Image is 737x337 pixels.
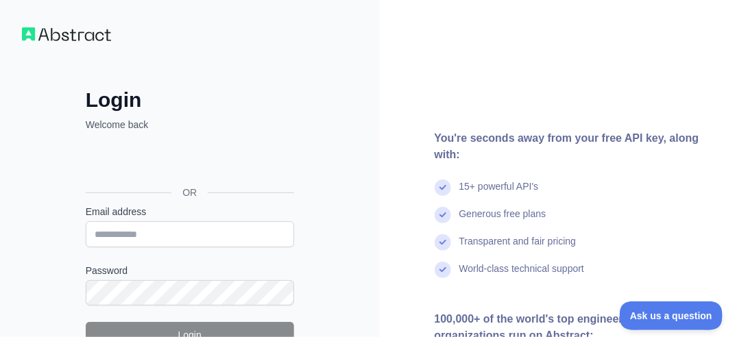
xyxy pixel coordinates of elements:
[459,179,539,207] div: 15+ powerful API's
[86,88,294,112] h2: Login
[459,207,546,234] div: Generous free plans
[459,234,577,262] div: Transparent and fair pricing
[86,205,294,219] label: Email address
[79,147,298,177] iframe: Sign in with Google Button
[171,186,208,199] span: OR
[22,27,111,41] img: Workflow
[435,262,451,278] img: check mark
[86,118,294,132] p: Welcome back
[435,130,716,163] div: You're seconds away from your free API key, along with:
[435,234,451,251] img: check mark
[620,301,723,330] iframe: Toggle Customer Support
[435,179,451,196] img: check mark
[459,262,585,289] div: World-class technical support
[86,264,294,277] label: Password
[435,207,451,223] img: check mark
